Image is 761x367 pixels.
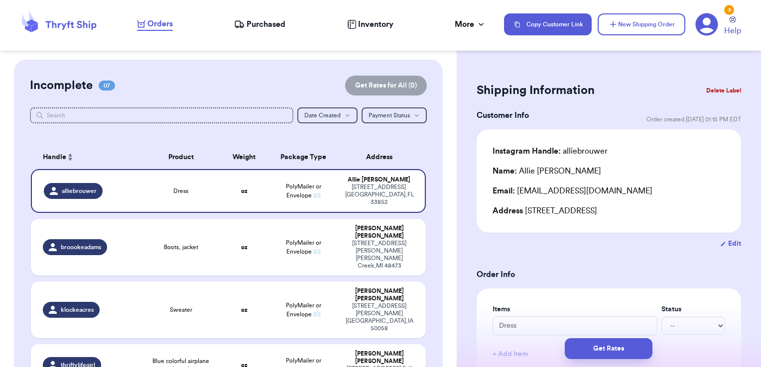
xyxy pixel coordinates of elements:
[455,18,486,30] div: More
[221,145,268,169] th: Weight
[62,187,97,195] span: alliebrouwer
[358,18,393,30] span: Inventory
[598,13,685,35] button: New Shipping Order
[61,306,94,314] span: klockeacres
[345,183,413,206] div: [STREET_ADDRESS] [GEOGRAPHIC_DATA] , FL 33852
[43,152,66,163] span: Handle
[724,25,741,37] span: Help
[345,76,427,95] button: Get Rates for All (0)
[345,302,414,332] div: [STREET_ADDRESS] [PERSON_NAME][GEOGRAPHIC_DATA] , IA 50058
[493,165,601,177] div: Allie [PERSON_NAME]
[286,183,321,198] span: PolyMailer or Envelope ✉️
[720,239,741,249] button: Edit
[137,18,173,31] a: Orders
[345,176,413,183] div: Allie [PERSON_NAME]
[345,240,414,270] div: [STREET_ADDRESS][PERSON_NAME] [PERSON_NAME] Creek , MI 48473
[565,338,652,359] button: Get Rates
[241,307,248,313] strong: oz
[493,187,515,195] span: Email:
[30,78,93,93] h2: Incomplete
[345,225,414,240] div: [PERSON_NAME] [PERSON_NAME]
[241,244,248,250] strong: oz
[695,13,718,36] a: 3
[297,107,358,123] button: Date Created
[286,240,321,255] span: PolyMailer or Envelope ✉️
[30,107,294,123] input: Search
[493,205,725,217] div: [STREET_ADDRESS]
[304,112,341,118] span: Date Created
[477,109,529,121] h3: Customer Info
[493,185,725,197] div: [EMAIL_ADDRESS][DOMAIN_NAME]
[345,350,414,365] div: [PERSON_NAME] [PERSON_NAME]
[362,107,427,123] button: Payment Status
[661,304,725,314] label: Status
[241,188,248,194] strong: oz
[347,18,393,30] a: Inventory
[724,5,734,15] div: 3
[504,13,592,35] button: Copy Customer Link
[493,145,608,157] div: alliebrouwer
[477,269,741,280] h3: Order Info
[286,302,321,317] span: PolyMailer or Envelope ✉️
[493,207,523,215] span: Address
[369,112,410,118] span: Payment Status
[493,147,561,155] span: Instagram Handle:
[99,81,115,91] span: 07
[247,18,285,30] span: Purchased
[141,145,221,169] th: Product
[66,151,74,163] button: Sort ascending
[646,115,741,123] span: Order created: [DATE] 01:15 PM EDT
[724,16,741,37] a: Help
[493,167,517,175] span: Name:
[477,83,595,98] h2: Shipping Information
[173,187,188,195] span: Dress
[164,243,198,251] span: Boots, jacket
[702,80,745,101] button: Delete Label
[234,18,285,30] a: Purchased
[345,287,414,302] div: [PERSON_NAME] [PERSON_NAME]
[61,243,101,251] span: broookeadams
[147,18,173,30] span: Orders
[268,145,339,169] th: Package Type
[170,306,192,314] span: Sweater
[339,145,426,169] th: Address
[493,304,657,314] label: Items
